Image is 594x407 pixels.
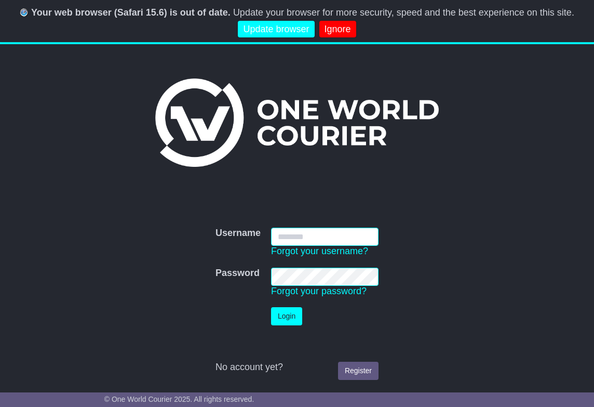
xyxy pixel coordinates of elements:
b: Your web browser (Safari 15.6) is out of date. [31,7,231,18]
a: Update browser [238,21,314,38]
a: Ignore [319,21,356,38]
a: Forgot your password? [271,286,367,296]
label: Password [215,268,260,279]
div: No account yet? [215,362,379,373]
img: One World [155,78,439,167]
a: Register [338,362,379,380]
span: Update your browser for more security, speed and the best experience on this site. [233,7,574,18]
a: Forgot your username? [271,246,368,256]
label: Username [215,228,261,239]
button: Login [271,307,302,325]
span: © One World Courier 2025. All rights reserved. [104,395,254,403]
